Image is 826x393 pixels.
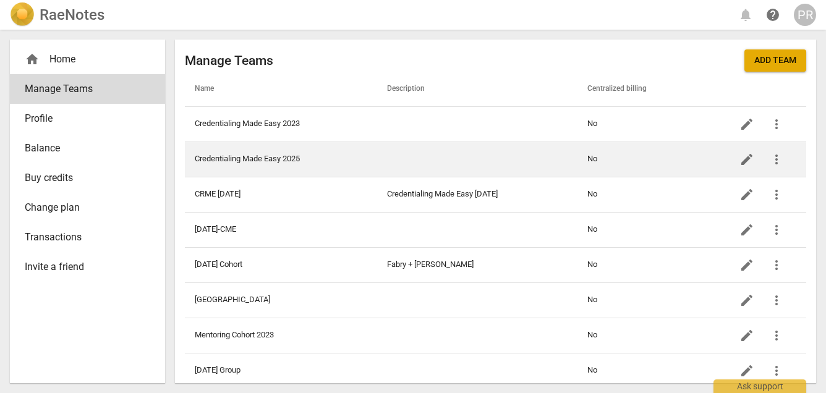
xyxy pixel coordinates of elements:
[739,293,754,308] span: edit
[25,52,140,67] div: Home
[10,44,165,74] div: Home
[713,379,806,393] div: Ask support
[577,106,722,142] td: No
[10,104,165,133] a: Profile
[769,363,784,378] span: more_vert
[769,222,784,237] span: more_vert
[377,177,577,212] td: Credentialing Made Easy [DATE]
[195,84,229,94] span: Name
[739,152,754,167] span: edit
[739,187,754,202] span: edit
[769,152,784,167] span: more_vert
[739,117,754,132] span: edit
[10,222,165,252] a: Transactions
[739,258,754,273] span: edit
[25,52,40,67] span: home
[577,353,722,388] td: No
[739,328,754,343] span: edit
[185,247,377,282] td: [DATE] Cohort
[25,260,140,274] span: Invite a friend
[185,318,377,353] td: Mentoring Cohort 2023
[762,4,784,26] a: Help
[377,247,577,282] td: Fabry + [PERSON_NAME]
[754,54,796,67] span: Add team
[765,7,780,22] span: help
[10,252,165,282] a: Invite a friend
[769,328,784,343] span: more_vert
[185,53,273,69] h2: Manage Teams
[10,163,165,193] a: Buy credits
[10,74,165,104] a: Manage Teams
[10,133,165,163] a: Balance
[577,247,722,282] td: No
[769,117,784,132] span: more_vert
[577,282,722,318] td: No
[10,2,104,27] a: LogoRaeNotes
[744,49,806,72] button: Add team
[185,353,377,388] td: [DATE] Group
[25,141,140,156] span: Balance
[739,222,754,237] span: edit
[769,187,784,202] span: more_vert
[185,177,377,212] td: CRME [DATE]
[577,212,722,247] td: No
[185,106,377,142] td: Credentialing Made Easy 2023
[577,142,722,177] td: No
[185,282,377,318] td: [GEOGRAPHIC_DATA]
[587,84,662,94] span: Centralized billing
[577,318,722,353] td: No
[769,258,784,273] span: more_vert
[25,230,140,245] span: Transactions
[387,84,440,94] span: Description
[10,2,35,27] img: Logo
[10,193,165,222] a: Change plan
[40,6,104,23] h2: RaeNotes
[794,4,816,26] button: PR
[25,82,140,96] span: Manage Teams
[185,212,377,247] td: [DATE]-CME
[25,111,140,126] span: Profile
[769,293,784,308] span: more_vert
[25,171,140,185] span: Buy credits
[185,142,377,177] td: Credentialing Made Easy 2025
[739,363,754,378] span: edit
[577,177,722,212] td: No
[25,200,140,215] span: Change plan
